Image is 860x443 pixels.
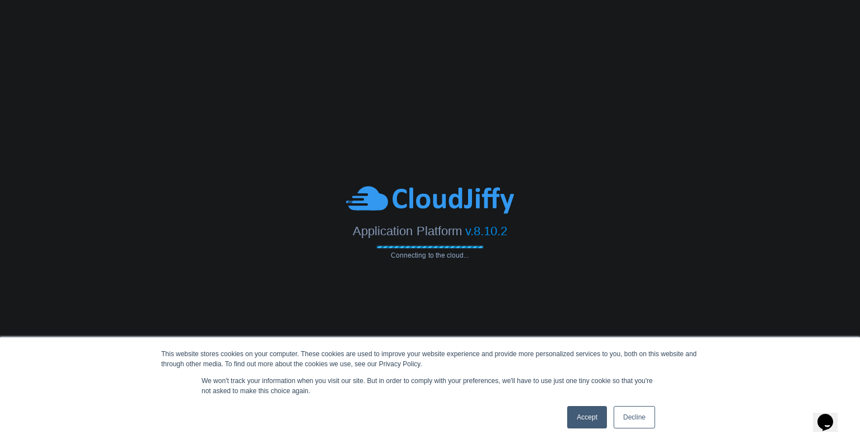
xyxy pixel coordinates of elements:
[813,398,849,432] iframe: chat widget
[465,223,507,237] span: v.8.10.2
[377,251,483,259] span: Connecting to the cloud...
[353,223,461,237] span: Application Platform
[161,349,699,369] div: This website stores cookies on your computer. These cookies are used to improve your website expe...
[614,406,655,428] a: Decline
[346,184,514,215] img: CloudJiffy-Blue.svg
[567,406,607,428] a: Accept
[202,376,658,396] p: We won't track your information when you visit our site. But in order to comply with your prefere...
